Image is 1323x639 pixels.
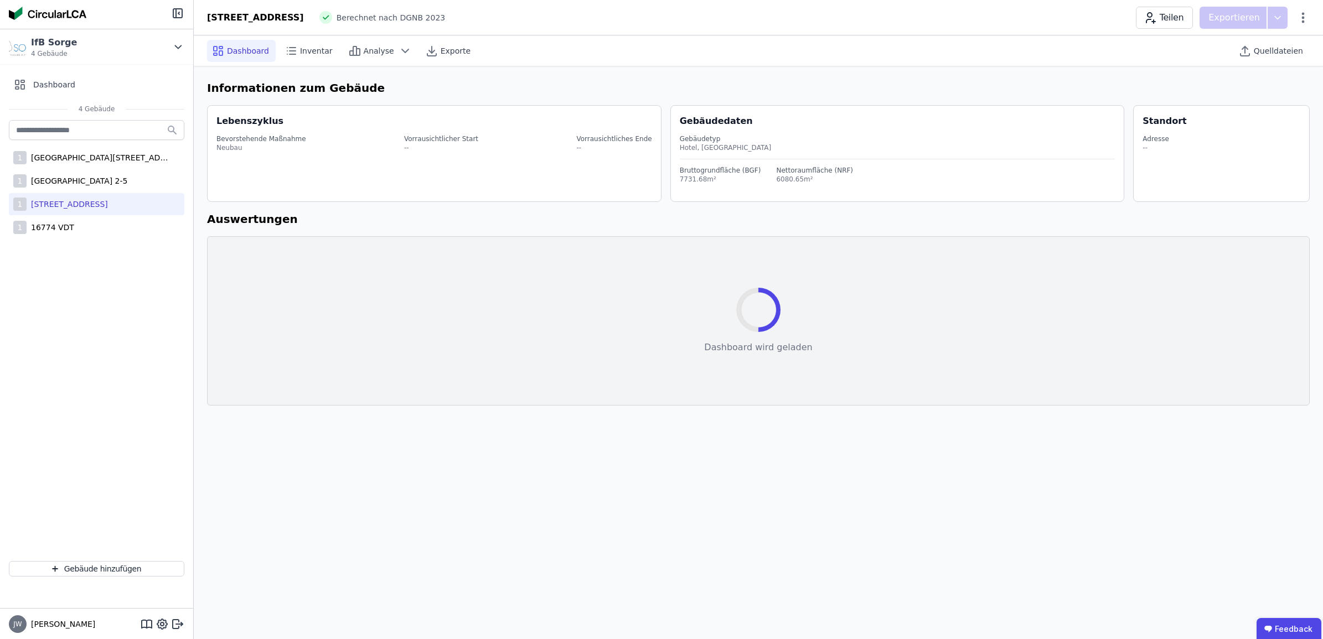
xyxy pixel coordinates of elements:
[227,45,269,56] span: Dashboard
[1136,7,1193,29] button: Teilen
[9,7,86,20] img: Concular
[441,45,471,56] span: Exporte
[9,561,184,576] button: Gebäude hinzufügen
[1143,115,1186,128] div: Standort
[300,45,333,56] span: Inventar
[27,152,170,163] div: [GEOGRAPHIC_DATA][STREET_ADDRESS]
[216,134,306,143] div: Bevorstehende Maßnahme
[207,11,304,24] div: [STREET_ADDRESS]
[404,134,478,143] div: Vorrausichtlicher Start
[404,143,478,152] div: --
[1254,45,1303,56] span: Quelldateien
[776,175,853,184] div: 6080.65m²
[1143,143,1169,152] div: --
[9,38,27,56] img: IfB Sorge
[13,221,27,234] div: 1
[13,621,22,627] span: JW
[680,175,761,184] div: 7731.68m²
[13,151,27,164] div: 1
[207,211,1310,227] h6: Auswertungen
[27,199,108,210] div: [STREET_ADDRESS]
[704,341,812,354] div: Dashboard wird geladen
[216,115,283,128] div: Lebenszyklus
[27,619,95,630] span: [PERSON_NAME]
[576,143,652,152] div: --
[31,36,77,49] div: IfB Sorge
[216,143,306,152] div: Neubau
[337,12,446,23] span: Berechnet nach DGNB 2023
[31,49,77,58] span: 4 Gebäude
[27,175,127,186] div: [GEOGRAPHIC_DATA] 2-5
[1143,134,1169,143] div: Adresse
[680,166,761,175] div: Bruttogrundfläche (BGF)
[27,222,74,233] div: 16774 VDT
[68,105,126,113] span: 4 Gebäude
[680,134,1115,143] div: Gebäudetyp
[680,115,1124,128] div: Gebäudedaten
[1208,11,1262,24] p: Exportieren
[13,198,27,211] div: 1
[576,134,652,143] div: Vorrausichtliches Ende
[680,143,1115,152] div: Hotel, [GEOGRAPHIC_DATA]
[33,79,75,90] span: Dashboard
[364,45,394,56] span: Analyse
[207,80,1310,96] h6: Informationen zum Gebäude
[776,166,853,175] div: Nettoraumfläche (NRF)
[13,174,27,188] div: 1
